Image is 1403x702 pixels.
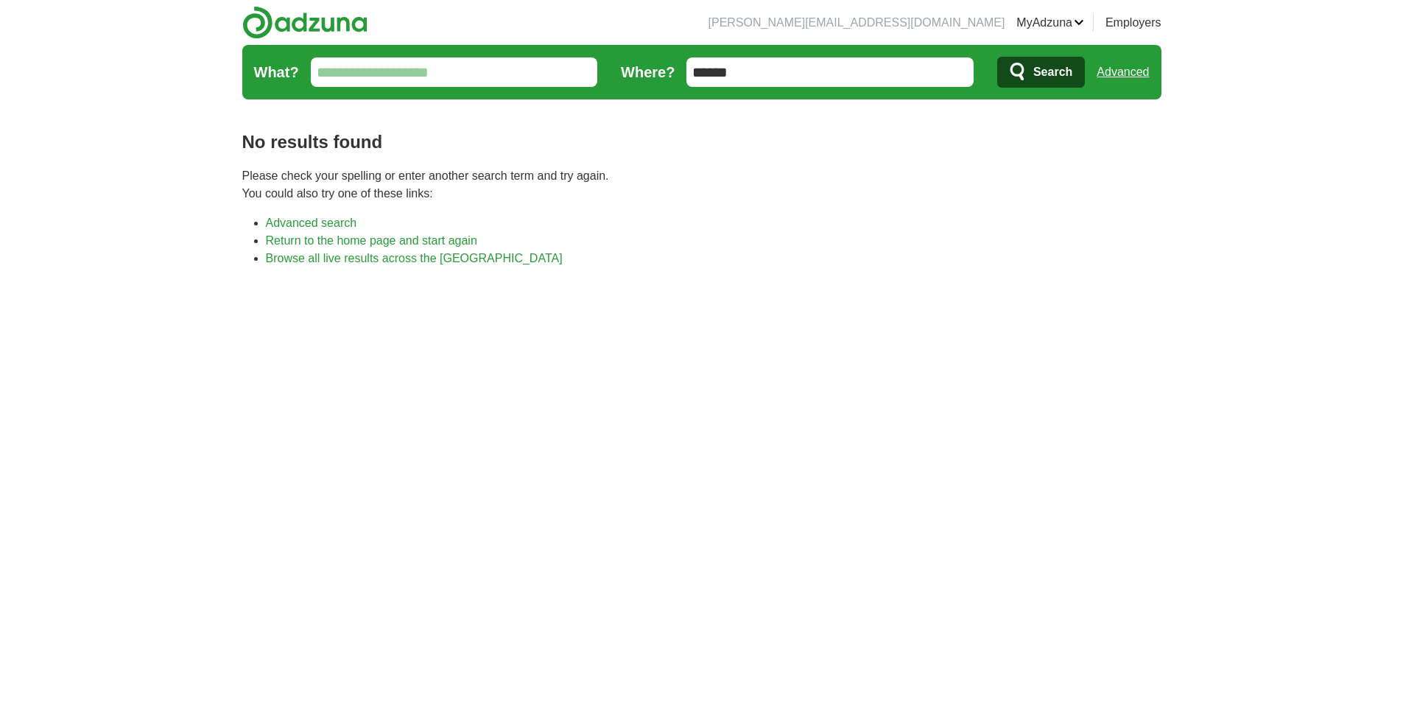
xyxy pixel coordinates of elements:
[1097,57,1149,87] a: Advanced
[1033,57,1072,87] span: Search
[1016,14,1084,32] a: MyAdzuna
[242,129,1161,155] h1: No results found
[621,61,675,83] label: Where?
[997,57,1085,88] button: Search
[266,252,563,264] a: Browse all live results across the [GEOGRAPHIC_DATA]
[708,14,1005,32] li: [PERSON_NAME][EMAIL_ADDRESS][DOMAIN_NAME]
[266,217,357,229] a: Advanced search
[242,167,1161,203] p: Please check your spelling or enter another search term and try again. You could also try one of ...
[254,61,299,83] label: What?
[242,6,368,39] img: Adzuna logo
[1105,14,1161,32] a: Employers
[266,234,477,247] a: Return to the home page and start again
